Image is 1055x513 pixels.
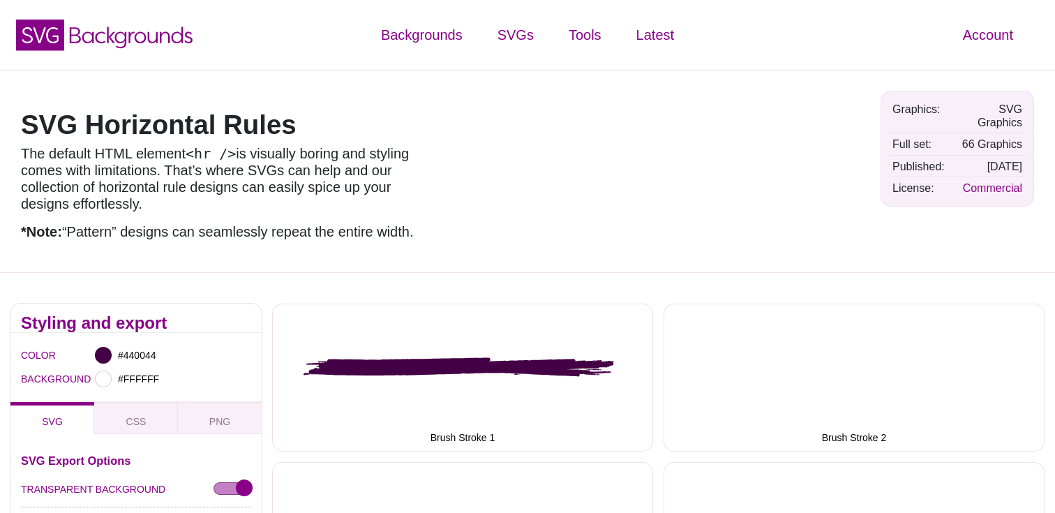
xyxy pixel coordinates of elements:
span: PNG [209,416,230,427]
td: Graphics: [889,99,948,133]
label: COLOR [21,346,38,364]
p: “Pattern” designs can seamlessly repeat the entire width. [21,223,419,240]
td: License: [889,178,948,198]
a: Tools [551,14,619,56]
a: Backgrounds [364,14,480,56]
strong: *Note: [21,224,62,239]
td: SVG Graphics [950,99,1026,133]
td: Full set: [889,134,948,154]
button: Brush Stroke 1 [272,304,653,452]
td: Published: [889,156,948,177]
button: Brush Stroke 2 [664,304,1045,452]
button: PNG [178,402,262,434]
h1: SVG Horizontal Rules [21,112,419,138]
h2: Styling and export [21,318,251,329]
a: Account [945,14,1031,56]
a: SVGs [480,14,551,56]
a: Latest [619,14,691,56]
label: TRANSPARENT BACKGROUND [21,480,165,498]
h3: SVG Export Options [21,455,251,466]
code: <hr /> [186,145,236,162]
a: Commercial [963,182,1022,194]
button: CSS [94,402,178,434]
td: 66 Graphics [950,134,1026,154]
p: The default HTML element is visually boring and styling comes with limitations. That’s where SVGs... [21,145,419,212]
td: [DATE] [950,156,1026,177]
span: CSS [126,416,147,427]
label: BACKGROUND [21,370,38,388]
